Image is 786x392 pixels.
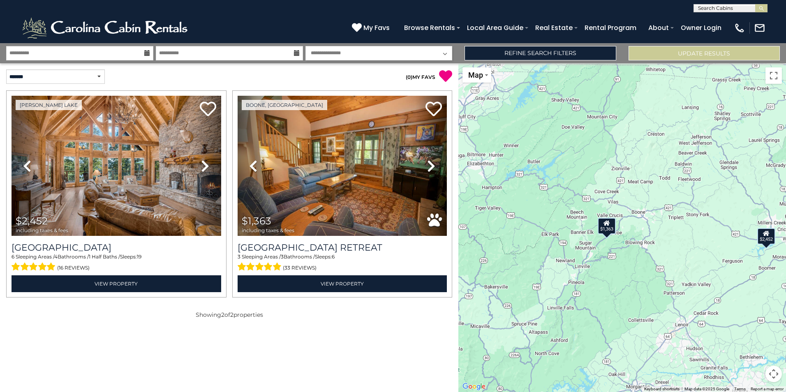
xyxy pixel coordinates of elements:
span: My Favs [363,23,390,33]
span: 6 [12,254,14,260]
img: Google [460,381,488,392]
a: Add to favorites [200,101,216,118]
h3: Boulder Falls Retreat [238,242,447,253]
a: My Favs [352,23,392,33]
a: Local Area Guide [463,21,527,35]
button: Update Results [629,46,780,60]
a: About [644,21,673,35]
span: 6 [332,254,335,260]
img: White-1-2.png [21,16,191,40]
a: Real Estate [531,21,577,35]
a: Owner Login [677,21,726,35]
a: [GEOGRAPHIC_DATA] Retreat [238,242,447,253]
div: $1,363 [598,218,616,234]
a: [PERSON_NAME] Lake [16,100,82,110]
span: 4 [54,254,58,260]
span: Map [468,71,483,79]
div: Sleeping Areas / Bathrooms / Sleeps: [238,253,447,273]
span: $1,363 [242,215,271,227]
span: 1 Half Baths / [89,254,120,260]
span: 2 [230,311,233,318]
button: Change map style [462,67,491,83]
h3: Lake Haven Lodge [12,242,221,253]
button: Toggle fullscreen view [765,67,782,84]
span: 3 [281,254,284,260]
a: Add to favorites [425,101,442,118]
img: mail-regular-white.png [754,22,765,34]
a: (0)MY FAVS [406,74,435,80]
img: thumbnail_163277924.jpeg [12,96,221,236]
img: phone-regular-white.png [734,22,745,34]
a: Terms (opens in new tab) [734,387,746,391]
span: including taxes & fees [16,228,68,233]
a: Browse Rentals [400,21,459,35]
span: including taxes & fees [242,228,294,233]
img: thumbnail_163268585.jpeg [238,96,447,236]
a: Boone, [GEOGRAPHIC_DATA] [242,100,327,110]
a: Refine Search Filters [465,46,616,60]
span: 3 [238,254,240,260]
span: 19 [137,254,141,260]
a: View Property [12,275,221,292]
a: View Property [238,275,447,292]
a: Rental Program [580,21,640,35]
div: $2,452 [757,228,775,244]
span: Map data ©2025 Google [684,387,729,391]
p: Showing of properties [6,311,452,319]
span: (16 reviews) [57,263,90,273]
button: Keyboard shortcuts [644,386,680,392]
a: Report a map error [751,387,784,391]
span: 0 [407,74,411,80]
span: ( ) [406,74,412,80]
button: Map camera controls [765,366,782,382]
div: Sleeping Areas / Bathrooms / Sleeps: [12,253,221,273]
span: 2 [221,311,224,318]
a: [GEOGRAPHIC_DATA] [12,242,221,253]
span: (33 reviews) [283,263,317,273]
span: $2,452 [16,215,48,227]
a: Open this area in Google Maps (opens a new window) [460,381,488,392]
